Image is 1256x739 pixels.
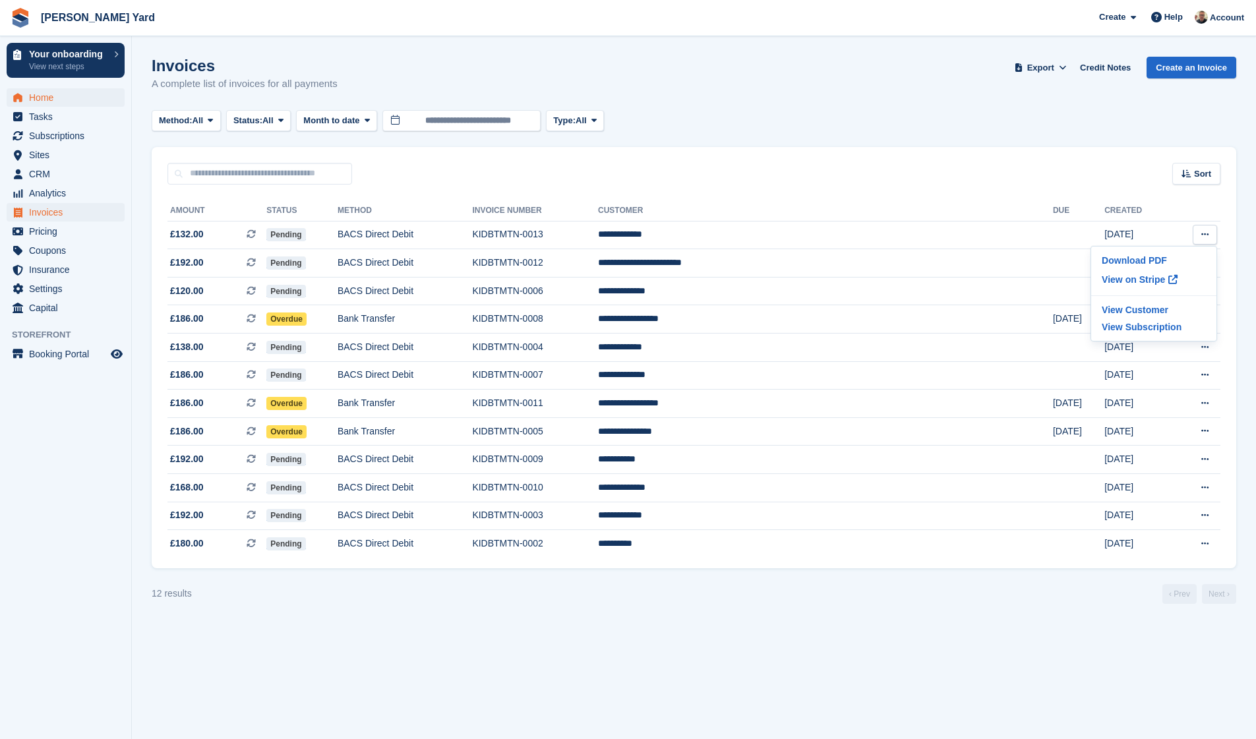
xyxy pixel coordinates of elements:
[29,127,108,145] span: Subscriptions
[338,474,472,502] td: BACS Direct Debit
[7,146,125,164] a: menu
[338,200,472,222] th: Method
[29,299,108,317] span: Capital
[7,203,125,222] a: menu
[7,280,125,298] a: menu
[472,334,598,362] td: KIDBTMTN-0004
[29,146,108,164] span: Sites
[338,502,472,530] td: BACS Direct Debit
[1104,361,1171,390] td: [DATE]
[7,222,125,241] a: menu
[266,341,305,354] span: Pending
[338,361,472,390] td: BACS Direct Debit
[7,260,125,279] a: menu
[266,369,305,382] span: Pending
[170,340,204,354] span: £138.00
[338,277,472,305] td: BACS Direct Debit
[1147,57,1236,78] a: Create an Invoice
[152,57,338,74] h1: Invoices
[576,114,587,127] span: All
[266,481,305,494] span: Pending
[12,328,131,341] span: Storefront
[262,114,274,127] span: All
[1162,584,1197,604] a: Previous
[472,474,598,502] td: KIDBTMTN-0010
[553,114,576,127] span: Type:
[170,481,204,494] span: £168.00
[1104,530,1171,558] td: [DATE]
[170,227,204,241] span: £132.00
[1096,252,1211,269] a: Download PDF
[1104,474,1171,502] td: [DATE]
[472,200,598,222] th: Invoice Number
[472,417,598,446] td: KIDBTMTN-0005
[29,345,108,363] span: Booking Portal
[472,305,598,334] td: KIDBTMTN-0008
[29,280,108,298] span: Settings
[29,203,108,222] span: Invoices
[472,249,598,278] td: KIDBTMTN-0012
[338,390,472,418] td: Bank Transfer
[1104,221,1171,249] td: [DATE]
[266,425,307,438] span: Overdue
[1194,167,1211,181] span: Sort
[1011,57,1069,78] button: Export
[233,114,262,127] span: Status:
[170,425,204,438] span: £186.00
[11,8,30,28] img: stora-icon-8386f47178a22dfd0bd8f6a31ec36ba5ce8667c1dd55bd0f319d3a0aa187defe.svg
[170,537,204,550] span: £180.00
[29,88,108,107] span: Home
[266,256,305,270] span: Pending
[1096,269,1211,290] a: View on Stripe
[1104,200,1171,222] th: Created
[152,110,221,132] button: Method: All
[266,200,338,222] th: Status
[598,200,1053,222] th: Customer
[1210,11,1244,24] span: Account
[170,368,204,382] span: £186.00
[170,256,204,270] span: £192.00
[109,346,125,362] a: Preview store
[152,76,338,92] p: A complete list of invoices for all payments
[303,114,359,127] span: Month to date
[170,452,204,466] span: £192.00
[29,222,108,241] span: Pricing
[170,396,204,410] span: £186.00
[1075,57,1136,78] a: Credit Notes
[7,184,125,202] a: menu
[472,361,598,390] td: KIDBTMTN-0007
[472,221,598,249] td: KIDBTMTN-0013
[1096,301,1211,318] a: View Customer
[29,184,108,202] span: Analytics
[7,345,125,363] a: menu
[1164,11,1183,24] span: Help
[266,397,307,410] span: Overdue
[1195,11,1208,24] img: Si Allen
[7,241,125,260] a: menu
[266,312,307,326] span: Overdue
[472,502,598,530] td: KIDBTMTN-0003
[472,446,598,474] td: KIDBTMTN-0009
[170,312,204,326] span: £186.00
[1104,334,1171,362] td: [DATE]
[159,114,193,127] span: Method:
[266,453,305,466] span: Pending
[7,299,125,317] a: menu
[266,228,305,241] span: Pending
[1053,200,1104,222] th: Due
[1202,584,1236,604] a: Next
[1053,390,1104,418] td: [DATE]
[338,305,472,334] td: Bank Transfer
[266,509,305,522] span: Pending
[1053,305,1104,334] td: [DATE]
[29,165,108,183] span: CRM
[338,249,472,278] td: BACS Direct Debit
[1099,11,1125,24] span: Create
[167,200,266,222] th: Amount
[1104,446,1171,474] td: [DATE]
[1053,417,1104,446] td: [DATE]
[472,390,598,418] td: KIDBTMTN-0011
[546,110,604,132] button: Type: All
